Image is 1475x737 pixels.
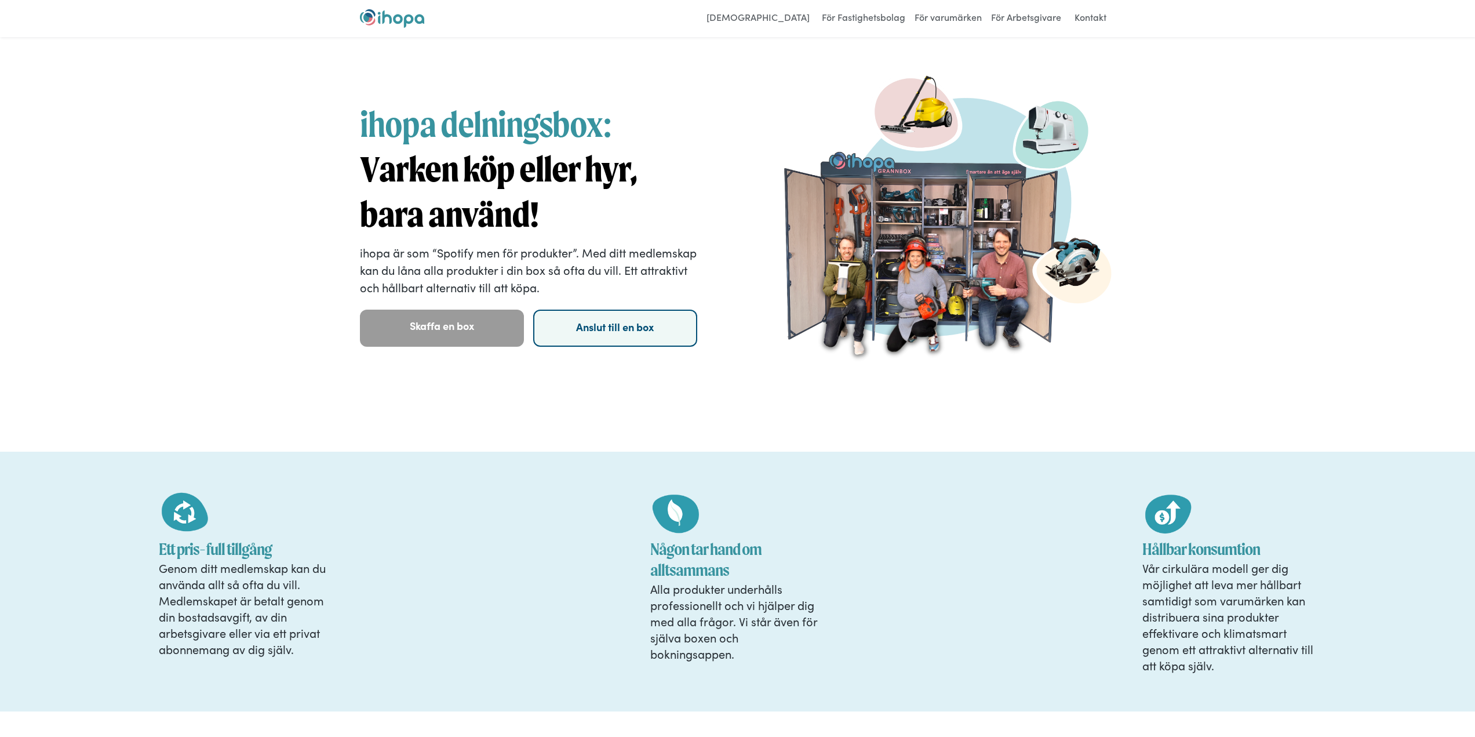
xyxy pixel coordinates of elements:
h1: Hållbar konsumtion [1142,539,1316,560]
a: Skaffa en box [360,310,524,347]
a: Anslut till en box [533,310,697,347]
p: ihopa är som “Spotify men för produkter”. Med ditt medlemskap kan du låna alla produkter i din bo... [360,244,698,296]
h1: Någon tar hand om alltsammans [650,539,824,580]
a: För Fastighetsbolag [819,9,908,28]
img: ihopa logo [360,9,424,28]
h1: Ett pris- full tillgång [159,539,333,560]
span: ihopa delningsbox: [360,103,611,145]
a: För varumärken [912,9,985,28]
p: Alla produkter underhålls professionellt och vi hjälper dig med alla frågor. Vi står även för sjä... [650,580,824,662]
a: För Arbetsgivare [988,9,1064,28]
a: Kontakt [1068,9,1113,28]
strong: Varken köp eller hyr, bara använd! [360,148,637,235]
p: Genom ditt medlemskap kan du använda allt så ofta du vill. Medlemskapet är betalt genom din bosta... [159,560,333,657]
a: home [360,9,424,28]
a: [DEMOGRAPHIC_DATA] [701,9,815,28]
p: Vår cirkulära modell ger dig möjlighet att leva mer hållbart samtidigt som varumärken kan distrib... [1142,560,1316,673]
